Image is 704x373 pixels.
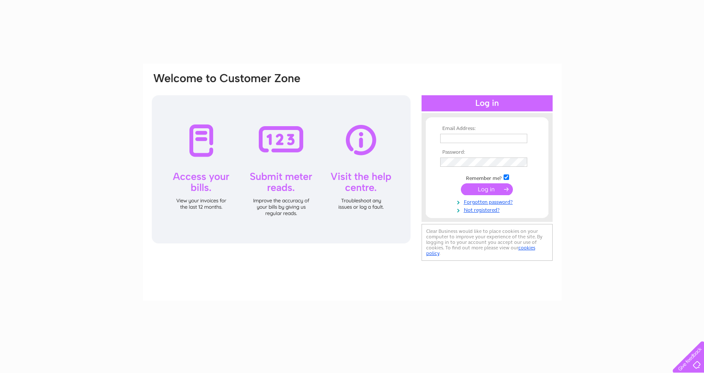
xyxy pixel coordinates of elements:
th: Password: [438,149,536,155]
td: Remember me? [438,173,536,182]
a: Forgotten password? [440,197,536,205]
a: Not registered? [440,205,536,213]
div: Clear Business would like to place cookies on your computer to improve your experience of the sit... [422,224,553,261]
th: Email Address: [438,126,536,132]
input: Submit [461,183,513,195]
a: cookies policy [426,245,535,256]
